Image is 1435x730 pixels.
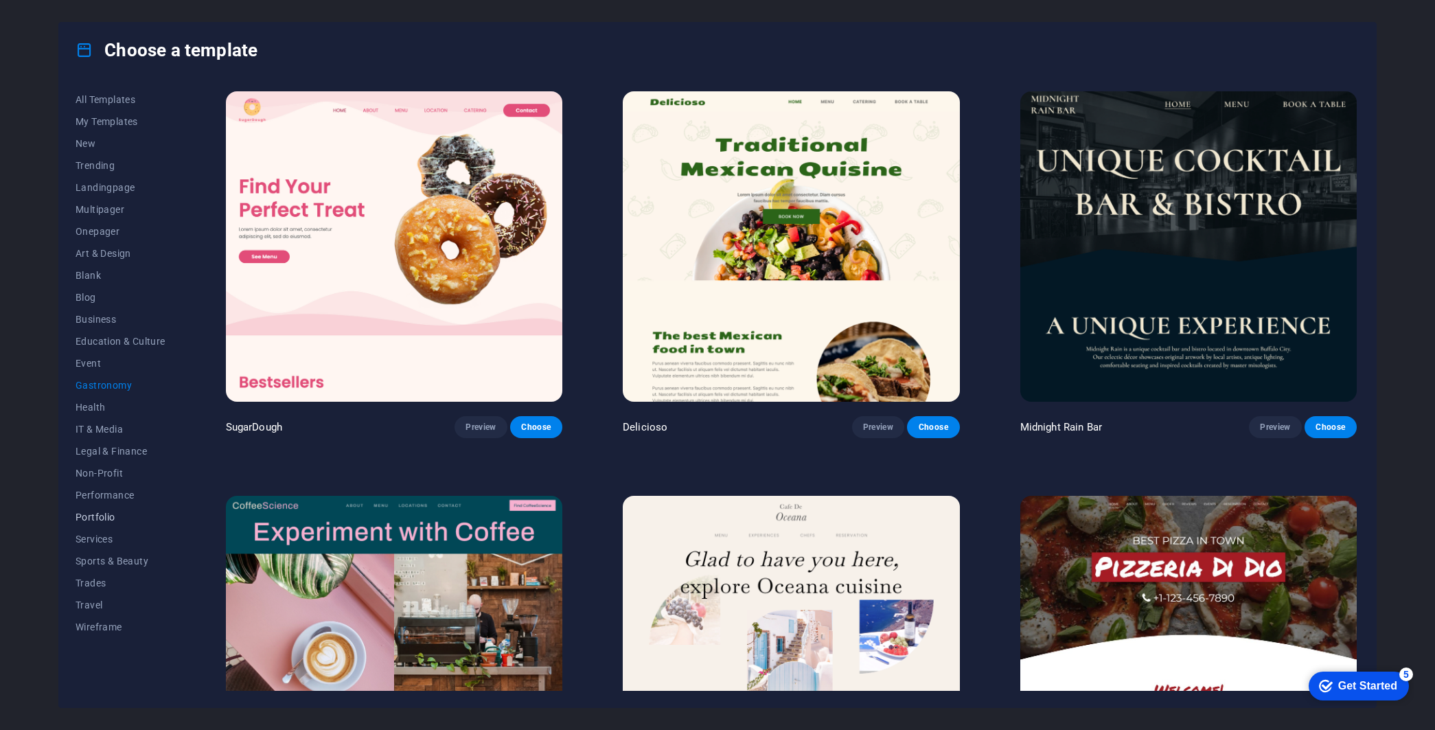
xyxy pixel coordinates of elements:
[76,270,165,281] span: Blank
[76,308,165,330] button: Business
[76,89,165,111] button: All Templates
[76,484,165,506] button: Performance
[1305,416,1357,438] button: Choose
[76,160,165,171] span: Trending
[76,374,165,396] button: Gastronomy
[76,176,165,198] button: Landingpage
[76,336,165,347] span: Education & Culture
[76,550,165,572] button: Sports & Beauty
[76,528,165,550] button: Services
[76,468,165,479] span: Non-Profit
[76,155,165,176] button: Trending
[76,133,165,155] button: New
[76,226,165,237] span: Onepager
[76,380,165,391] span: Gastronomy
[1260,422,1290,433] span: Preview
[1249,416,1301,438] button: Preview
[49,15,108,27] div: Get Started
[76,440,165,462] button: Legal & Finance
[76,111,165,133] button: My Templates
[76,248,165,259] span: Art & Design
[76,204,165,215] span: Multipager
[1316,422,1346,433] span: Choose
[76,556,165,567] span: Sports & Beauty
[76,220,165,242] button: Onepager
[226,91,562,402] img: SugarDough
[907,416,959,438] button: Choose
[76,198,165,220] button: Multipager
[76,490,165,501] span: Performance
[455,416,507,438] button: Preview
[76,358,165,369] span: Event
[76,572,165,594] button: Trades
[1020,420,1102,434] p: Midnight Rain Bar
[76,506,165,528] button: Portfolio
[76,600,165,611] span: Travel
[19,7,119,36] div: Get Started 5 items remaining, 0% complete
[76,534,165,545] span: Services
[76,116,165,127] span: My Templates
[76,462,165,484] button: Non-Profit
[226,420,282,434] p: SugarDough
[76,286,165,308] button: Blog
[76,512,165,523] span: Portfolio
[76,138,165,149] span: New
[76,446,165,457] span: Legal & Finance
[623,420,667,434] p: Delicioso
[76,424,165,435] span: IT & Media
[918,422,948,433] span: Choose
[1020,91,1357,402] img: Midnight Rain Bar
[76,330,165,352] button: Education & Culture
[76,352,165,374] button: Event
[76,616,165,638] button: Wireframe
[76,578,165,589] span: Trades
[466,422,496,433] span: Preview
[521,422,551,433] span: Choose
[76,94,165,105] span: All Templates
[623,91,959,402] img: Delicioso
[510,416,562,438] button: Choose
[76,292,165,303] span: Blog
[76,396,165,418] button: Health
[76,182,165,193] span: Landingpage
[110,3,124,16] div: 5
[863,422,893,433] span: Preview
[76,402,165,413] span: Health
[852,416,904,438] button: Preview
[76,264,165,286] button: Blank
[76,418,165,440] button: IT & Media
[76,314,165,325] span: Business
[76,621,165,632] span: Wireframe
[76,594,165,616] button: Travel
[76,39,257,61] h4: Choose a template
[76,242,165,264] button: Art & Design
